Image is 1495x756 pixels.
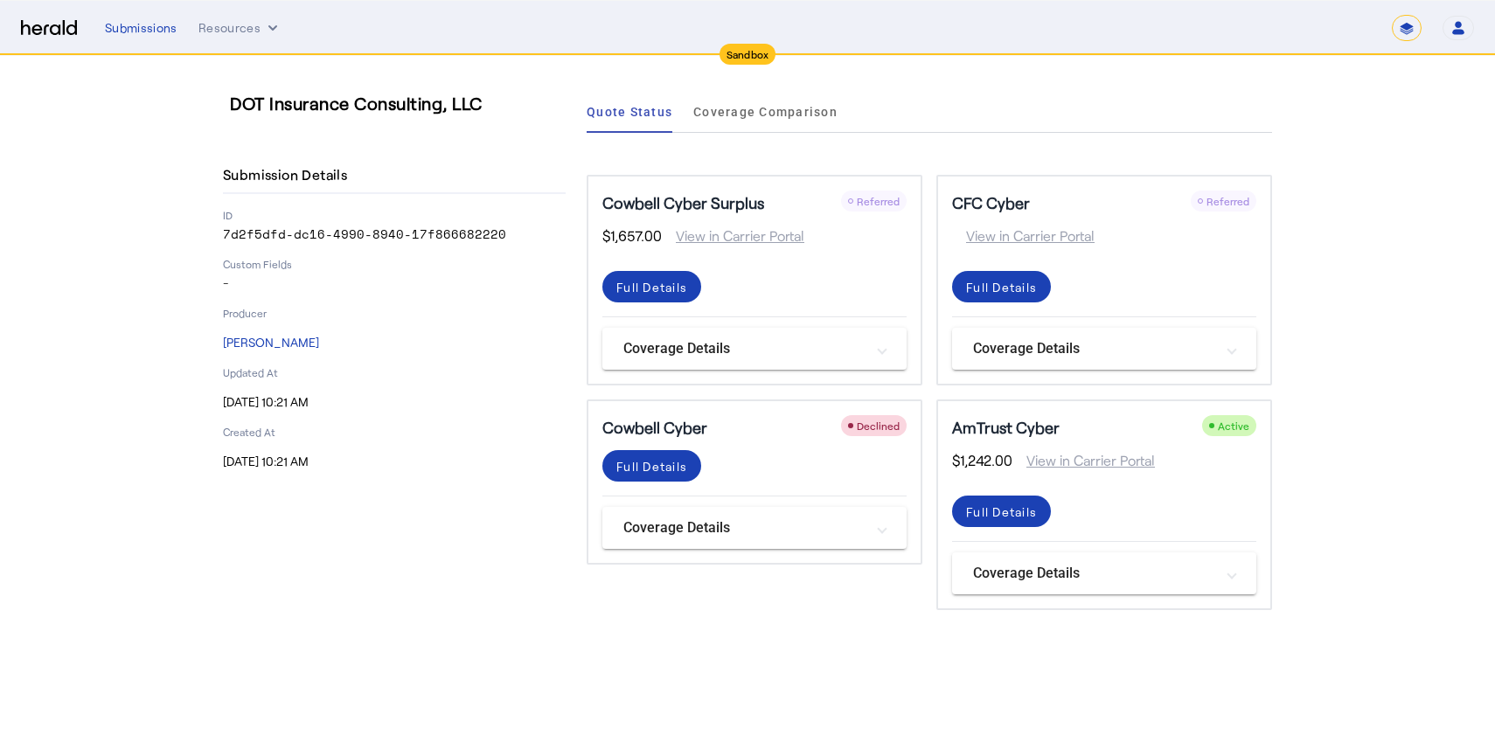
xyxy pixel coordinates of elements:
span: Referred [857,195,900,207]
h4: Submission Details [223,164,354,185]
p: [PERSON_NAME] [223,334,566,351]
span: View in Carrier Portal [952,225,1095,246]
span: $1,657.00 [602,225,662,246]
p: Updated At [223,365,566,379]
div: Submissions [105,19,177,37]
div: Full Details [616,457,687,475]
span: View in Carrier Portal [1012,450,1155,471]
mat-panel-title: Coverage Details [973,563,1214,584]
div: Full Details [616,278,687,296]
span: Referred [1206,195,1249,207]
h3: DOT Insurance Consulting, LLC [230,91,573,115]
mat-panel-title: Coverage Details [973,338,1214,359]
button: Resources dropdown menu [198,19,282,37]
button: Full Details [952,496,1051,527]
mat-panel-title: Coverage Details [623,338,865,359]
p: 7d2f5dfd-dc16-4990-8940-17f866682220 [223,225,566,243]
button: Full Details [602,450,701,482]
span: Coverage Comparison [693,106,838,118]
mat-expansion-panel-header: Coverage Details [952,552,1256,594]
button: Full Details [952,271,1051,302]
p: Producer [223,306,566,320]
a: Coverage Comparison [693,91,838,133]
span: Active [1218,420,1249,432]
mat-panel-title: Coverage Details [623,517,865,538]
button: Full Details [602,271,701,302]
div: Full Details [966,503,1037,521]
h5: AmTrust Cyber [952,415,1060,440]
mat-expansion-panel-header: Coverage Details [602,328,907,370]
a: Quote Status [587,91,672,133]
p: Created At [223,425,566,439]
span: Quote Status [587,106,672,118]
div: Full Details [966,278,1037,296]
h5: Cowbell Cyber [602,415,707,440]
p: Custom Fields [223,257,566,271]
p: [DATE] 10:21 AM [223,453,566,470]
p: ID [223,208,566,222]
p: [DATE] 10:21 AM [223,393,566,411]
h5: Cowbell Cyber Surplus [602,191,764,215]
mat-expansion-panel-header: Coverage Details [952,328,1256,370]
div: Sandbox [720,44,776,65]
p: - [223,274,566,292]
img: Herald Logo [21,20,77,37]
h5: CFC Cyber [952,191,1030,215]
span: View in Carrier Portal [662,225,804,246]
span: Declined [857,420,900,432]
mat-expansion-panel-header: Coverage Details [602,507,907,549]
span: $1,242.00 [952,450,1012,471]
